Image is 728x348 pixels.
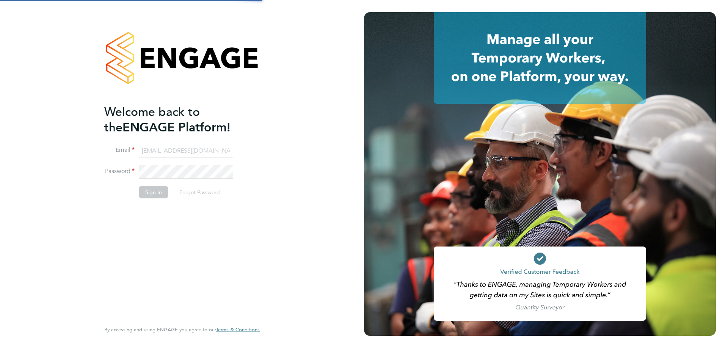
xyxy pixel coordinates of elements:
label: Password [104,167,135,175]
span: By accessing and using ENGAGE you agree to our [104,326,260,333]
button: Sign In [139,186,168,198]
span: Welcome back to the [104,104,200,134]
button: Forgot Password [173,186,226,198]
label: Email [104,146,135,154]
input: Enter your work email... [139,144,233,158]
h2: ENGAGE Platform! [104,104,252,135]
a: Terms & Conditions [216,327,260,333]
